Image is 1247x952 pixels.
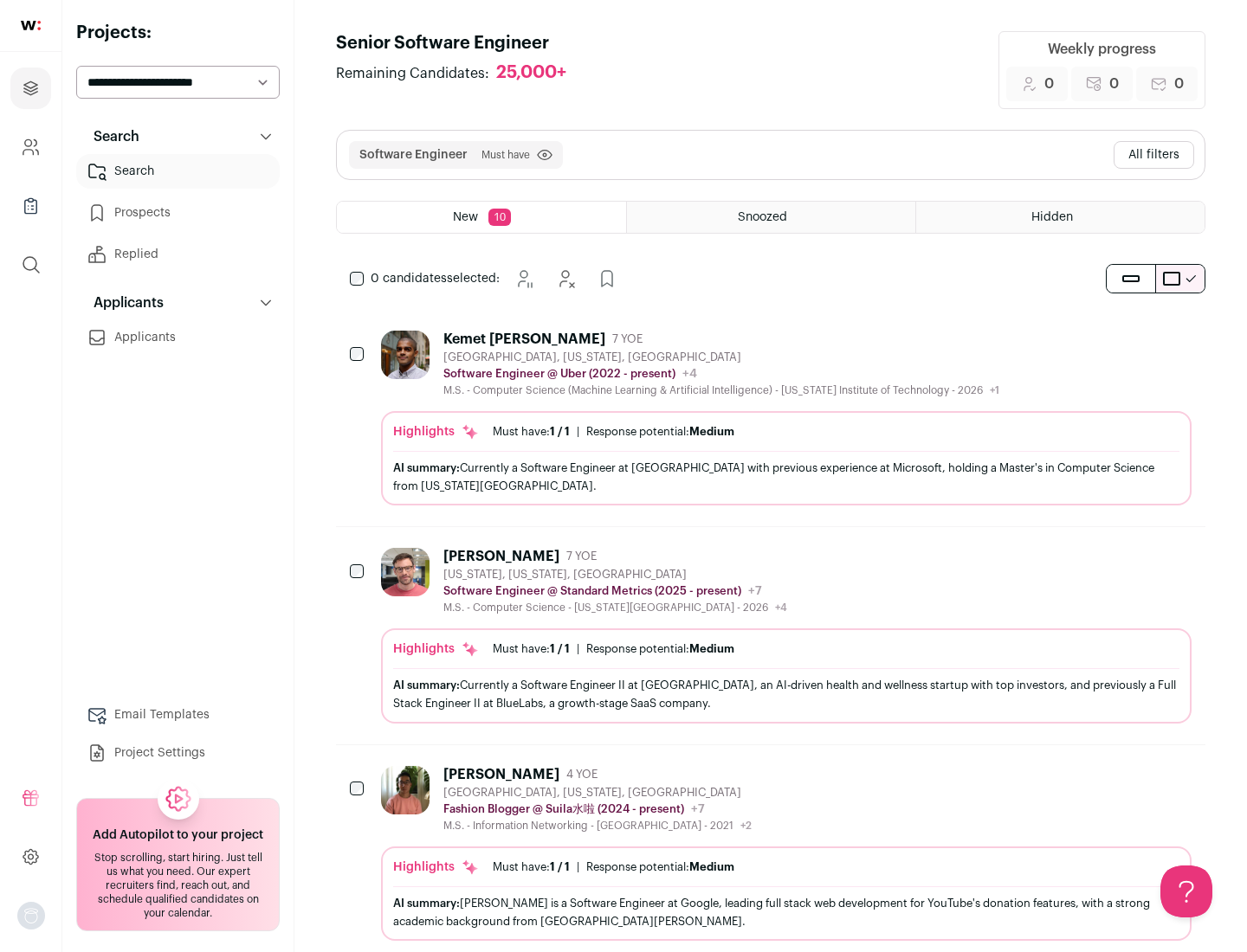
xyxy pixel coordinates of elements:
span: Snoozed [738,211,787,223]
a: Email Templates [76,698,280,732]
div: Stop scrolling, start hiring. Just tell us what you need. Our expert recruiters find, reach out, ... [87,851,268,920]
button: Open dropdown [17,902,45,929]
div: Response potential: [586,425,734,439]
img: 1d26598260d5d9f7a69202d59cf331847448e6cffe37083edaed4f8fc8795bfe [381,331,430,379]
div: Weekly progress [1048,39,1156,60]
a: Snoozed [627,202,915,233]
span: Must have [481,148,530,162]
div: Must have: [493,642,570,656]
p: Software Engineer @ Uber (2022 - present) [443,367,675,381]
p: Fashion Blogger @ Suila水啦 (2024 - present) [443,802,684,816]
span: 1 / 1 [550,426,570,437]
div: Highlights [393,423,479,441]
a: Company and ATS Settings [10,126,51,168]
div: Highlights [393,859,479,876]
button: Search [76,119,280,154]
span: 10 [488,209,511,226]
div: Currently a Software Engineer II at [GEOGRAPHIC_DATA], an AI-driven health and wellness startup w... [393,676,1179,712]
a: Applicants [76,320,280,355]
span: 4 YOE [566,768,598,782]
div: Kemet [PERSON_NAME] [443,331,605,348]
div: [PERSON_NAME] is a Software Engineer at Google, leading full stack web development for YouTube's ... [393,894,1179,930]
ul: | [493,425,734,439]
div: Must have: [493,860,570,874]
a: Project Settings [76,736,280,770]
a: Hidden [916,202,1205,233]
span: AI summary: [393,462,460,473]
span: +7 [691,803,705,815]
div: [GEOGRAPHIC_DATA], [US_STATE], [GEOGRAPHIC_DATA] [443,786,752,800]
span: AI summary: [393,897,460,909]
div: M.S. - Computer Science (Machine Learning & Artificial Intelligence) - [US_STATE] Institute of Te... [443,383,999,397]
div: Highlights [393,640,479,658]
span: Hidden [1031,211,1073,223]
img: nopic.png [17,902,45,929]
div: Response potential: [586,860,734,874]
button: Snooze [507,261,541,296]
p: Search [83,126,139,147]
a: Replied [76,237,280,272]
div: [US_STATE], [US_STATE], [GEOGRAPHIC_DATA] [443,568,787,582]
a: Projects [10,68,51,109]
p: Software Engineer @ Standard Metrics (2025 - present) [443,584,741,598]
iframe: Help Scout Beacon - Open [1160,865,1212,917]
div: Response potential: [586,642,734,656]
span: Medium [689,643,734,654]
span: Remaining Candidates: [336,63,489,84]
button: Add to Prospects [590,261,624,296]
div: [PERSON_NAME] [443,766,559,783]
button: Applicants [76,286,280,320]
span: 1 / 1 [550,643,570,654]
a: Kemet [PERSON_NAME] 7 YOE [GEOGRAPHIC_DATA], [US_STATE], [GEOGRAPHIC_DATA] Software Engineer @ Ub... [381,331,1192,505]
span: +7 [748,585,762,597]
h2: Add Autopilot to your project [93,827,263,844]
button: All filters [1114,141,1194,169]
h2: Projects: [76,21,280,45]
span: +4 [775,602,787,613]
span: 1 / 1 [550,861,570,872]
a: [PERSON_NAME] 7 YOE [US_STATE], [US_STATE], [GEOGRAPHIC_DATA] Software Engineer @ Standard Metric... [381,548,1192,723]
span: +2 [740,820,752,831]
div: M.S. - Computer Science - [US_STATE][GEOGRAPHIC_DATA] - 2026 [443,601,787,614]
span: New [453,211,478,223]
div: M.S. - Information Networking - [GEOGRAPHIC_DATA] - 2021 [443,819,752,833]
span: 7 YOE [612,332,643,346]
a: Add Autopilot to your project Stop scrolling, start hiring. Just tell us what you need. Our exper... [76,798,280,931]
span: 0 [1174,74,1184,94]
a: Company Lists [10,185,51,227]
div: 25,000+ [496,62,566,84]
div: Must have: [493,425,570,439]
ul: | [493,642,734,656]
img: ebffc8b94a612106133ad1a79c5dcc917f1f343d62299c503ebb759c428adb03.jpg [381,766,430,814]
span: Medium [689,861,734,872]
div: [GEOGRAPHIC_DATA], [US_STATE], [GEOGRAPHIC_DATA] [443,351,999,364]
h1: Senior Software Engineer [336,31,584,55]
span: 0 candidates [371,273,447,285]
ul: | [493,860,734,874]
div: Currently a Software Engineer at [GEOGRAPHIC_DATA] with previous experience at Microsoft, holding... [393,459,1179,495]
span: +4 [682,368,697,380]
span: AI summary: [393,679,460,691]
span: +1 [990,385,999,396]
span: Medium [689,426,734,437]
div: [PERSON_NAME] [443,548,559,565]
img: wellfound-shorthand-0d5821cbd27db2630d0214b213865d53afaa358527fdda9d0ea32b1df1b89c2c.svg [21,21,41,30]
button: Software Engineer [359,146,468,164]
span: selected: [371,270,500,287]
button: Hide [548,261,583,296]
span: 0 [1044,74,1054,94]
a: [PERSON_NAME] 4 YOE [GEOGRAPHIC_DATA], [US_STATE], [GEOGRAPHIC_DATA] Fashion Blogger @ Suila水啦 (2... [381,766,1192,941]
span: 7 YOE [566,550,597,563]
span: 0 [1109,74,1119,94]
img: 92c6d1596c26b24a11d48d3f64f639effaf6bd365bf059bea4cfc008ddd4fb99.jpg [381,548,430,596]
a: Prospects [76,196,280,230]
a: Search [76,154,280,189]
p: Applicants [83,293,164,313]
